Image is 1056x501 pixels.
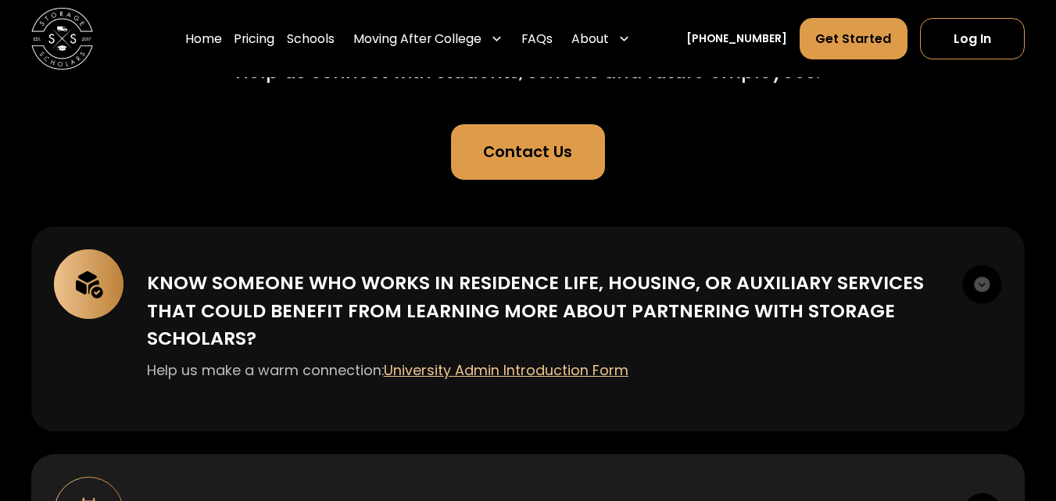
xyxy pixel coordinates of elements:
a: Schools [287,17,335,60]
a: FAQs [521,17,553,60]
div: Know someone who works in Residence Life, Housing, or Auxiliary Services that could benefit from ... [147,269,940,352]
a: [PHONE_NUMBER] [686,30,787,47]
img: Storage Scholars main logo [31,8,93,70]
div: Contact Us [483,141,572,164]
a: University Admin Introduction Form [384,360,628,380]
a: Get Started [800,18,908,59]
p: Help us make a warm connection: [147,360,940,381]
div: About [565,17,636,60]
div: Moving After College [353,30,481,48]
a: Home [185,17,222,60]
a: Pricing [234,17,274,60]
a: Log In [920,18,1025,59]
div: About [571,30,609,48]
div: Moving After College [347,17,509,60]
a: Contact Us [451,124,606,180]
